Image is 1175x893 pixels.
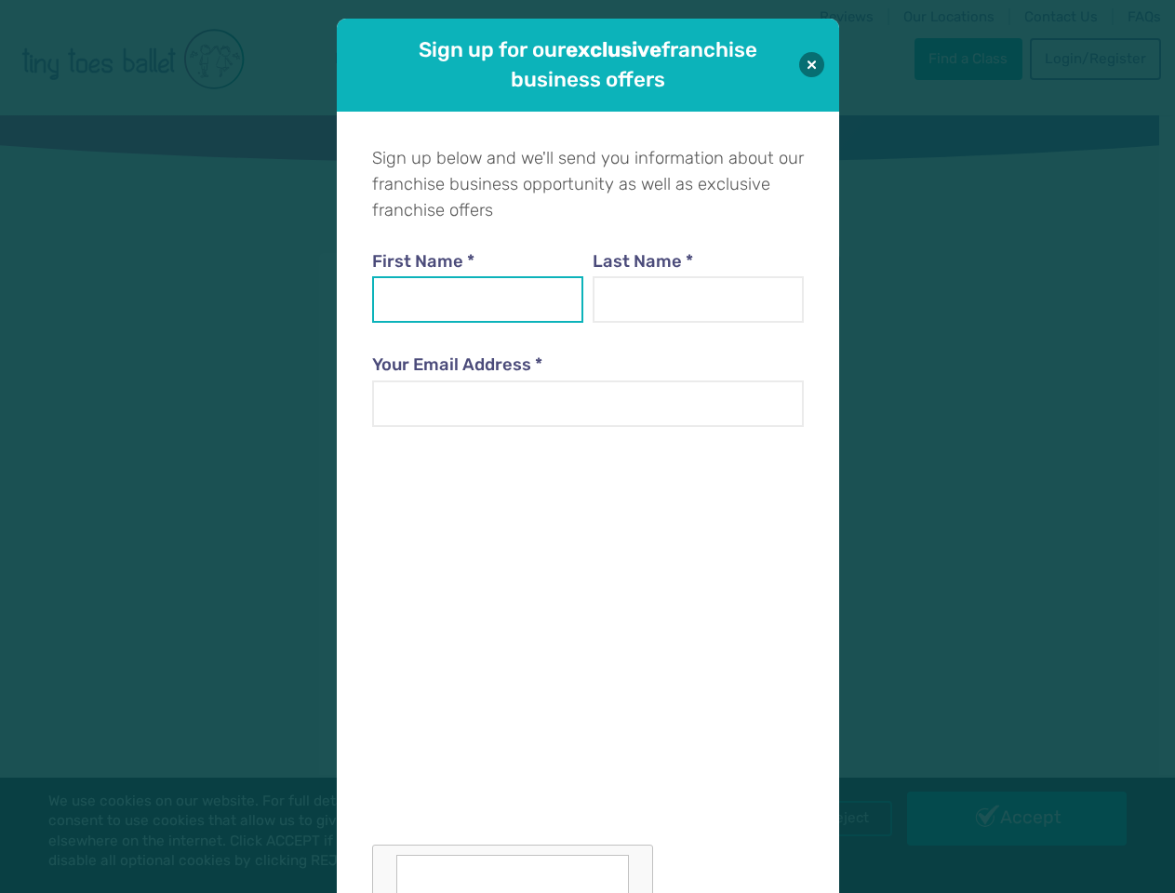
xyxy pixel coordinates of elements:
h1: Sign up for our franchise business offers [389,35,787,94]
strong: exclusive [566,37,661,62]
label: First Name * [372,249,584,275]
p: Sign up below and we'll send you information about our franchise business opportunity as well as ... [372,146,804,223]
label: Last Name * [593,249,805,275]
label: Your Email Address * [372,353,804,379]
